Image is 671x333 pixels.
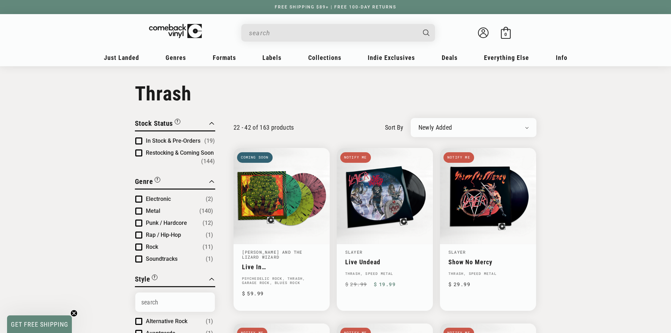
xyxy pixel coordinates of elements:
input: Search Options [135,292,215,312]
a: FREE SHIPPING $89+ | FREE 100-DAY RETURNS [268,5,403,10]
span: Soundtracks [146,255,178,262]
span: In Stock & Pre-Orders [146,137,200,144]
h1: Thrash [135,82,536,105]
a: [PERSON_NAME] And The Lizard Wizard [242,249,303,260]
span: Number of products: (2) [206,195,213,203]
span: Metal [146,208,160,214]
span: Restocking & Coming Soon [146,149,214,156]
span: Stock Status [135,119,173,128]
span: 0 [504,32,507,37]
span: Just Landed [104,54,139,61]
button: Close teaser [70,310,77,317]
button: Search [417,24,436,42]
span: Style [135,275,150,283]
span: Number of products: (12) [203,219,213,227]
span: GET FREE SHIPPING [11,321,68,328]
span: Number of products: (140) [199,207,213,215]
button: Filter by Stock Status [135,118,180,130]
span: Alternative Rock [146,318,187,325]
span: Collections [308,54,341,61]
span: Number of products: (1) [206,317,213,326]
span: Number of products: (19) [204,137,215,145]
label: sort by [385,123,404,132]
span: Number of products: (1) [206,255,213,263]
span: Everything Else [484,54,529,61]
span: Rock [146,243,158,250]
a: Live Undead [345,258,424,266]
span: Punk / Hardcore [146,220,187,226]
span: Formats [213,54,236,61]
span: Indie Exclusives [368,54,415,61]
span: Labels [262,54,281,61]
span: Deals [442,54,458,61]
div: GET FREE SHIPPINGClose teaser [7,315,72,333]
span: Rap / Hip-Hop [146,232,181,238]
div: Search [241,24,435,42]
span: Electronic [146,196,171,202]
span: Info [556,54,567,61]
a: Show No Mercy [448,258,528,266]
button: Filter by Genre [135,176,161,189]
input: When autocomplete results are available use up and down arrows to review and enter to select [249,26,416,40]
p: 22 - 42 of 163 products [234,124,294,131]
a: Live In [GEOGRAPHIC_DATA] '24 [242,263,321,271]
span: Number of products: (11) [203,243,213,251]
span: Number of products: (144) [201,157,215,166]
span: Genre [135,177,153,186]
a: Slayer [345,249,362,255]
a: Slayer [448,249,466,255]
span: Genres [166,54,186,61]
button: Filter by Style [135,274,158,286]
span: Number of products: (1) [206,231,213,239]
